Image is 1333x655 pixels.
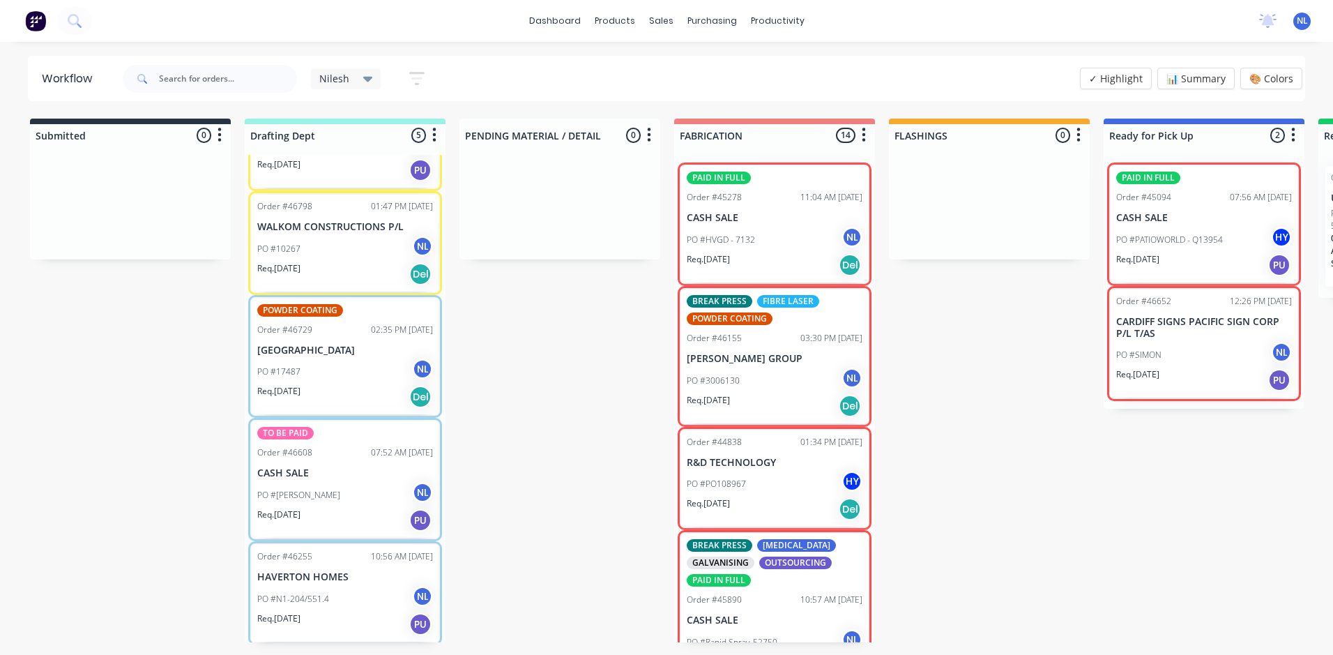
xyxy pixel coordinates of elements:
div: OUTSOURCING [759,557,832,569]
div: NL [841,368,862,389]
div: Del [409,263,432,285]
div: 10:56 AM [DATE] [371,550,433,563]
button: ✓ Highlight [1080,68,1152,89]
div: NL [841,629,862,650]
span: Nilesh [319,71,349,86]
div: PU [409,509,432,532]
div: 10:57 AM [DATE] [800,594,862,606]
button: 📊 Summary [1157,68,1235,89]
p: Req. [DATE] [687,394,730,407]
div: Order #46652 [1116,295,1171,308]
div: [MEDICAL_DATA] [757,539,836,552]
div: NL [1271,342,1292,363]
div: Del [839,254,861,276]
div: NL [412,586,433,607]
div: POWDER COATING [257,304,343,317]
p: Req. [DATE] [257,262,300,275]
p: Req. [DATE] [1116,368,1159,381]
div: POWDER COATINGOrder #4672902:35 PM [DATE][GEOGRAPHIC_DATA]PO #17487NLReq.[DATE]Del [252,299,439,415]
div: Order #44838 [687,436,742,449]
div: FIBRE LASER [757,295,819,308]
div: Order #45890 [687,594,742,606]
div: NL [412,359,433,379]
p: PO #SIMON [1116,349,1161,361]
div: HY [841,471,862,492]
div: POWDER COATING [687,313,772,325]
div: Order #4483801:34 PM [DATE]R&D TECHNOLOGYPO #PO108967HYReq.[DATE]Del [681,430,868,527]
div: Order #4665212:26 PM [DATE]CARDIFF SIGNS PACIFIC SIGN CORP P/L T/ASPO #SIMONNLReq.[DATE]PU [1111,289,1297,398]
div: Order #46255 [257,550,312,563]
p: Req. [DATE] [687,253,730,266]
p: PO #[PERSON_NAME] [257,489,340,502]
div: Order #46155 [687,332,742,345]
div: PAID IN FULLOrder #4527811:04 AM [DATE]CASH SALEPO #HVGD - 7132NLReq.[DATE]Del [681,166,868,283]
div: Order #45278 [687,191,742,204]
div: HY [1271,227,1292,248]
div: products [588,10,642,31]
p: CASH SALE [257,467,433,479]
div: NL [412,236,433,257]
p: PO #Rapid Spray-52750 [687,636,777,649]
div: sales [642,10,680,31]
div: BREAK PRESS [687,539,752,552]
div: 01:34 PM [DATE] [800,436,862,449]
p: Req. [DATE] [257,158,300,171]
div: productivity [744,10,812,31]
div: GALVANISING [687,557,754,569]
div: Order #46729 [257,324,312,336]
div: NL [841,227,862,248]
div: Order #4679801:47 PM [DATE]WALKOM CONSTRUCTIONS P/LPO #10267NLReq.[DATE]Del [252,195,439,292]
p: PO #PO108967 [687,478,746,490]
p: CASH SALE [1116,212,1292,224]
div: Workflow [42,70,99,87]
p: PO #N1-204/551.4 [257,593,329,605]
p: [PERSON_NAME] GROUP [687,353,862,365]
input: Search for orders... [159,65,297,93]
div: PAID IN FULLOrder #4509407:56 AM [DATE]CASH SALEPO #PATIOWORLD - Q13954HYReq.[DATE]PU [1111,166,1297,283]
p: Req. [DATE] [1116,253,1159,266]
p: Req. [DATE] [257,385,300,398]
div: Del [839,498,861,520]
p: PO #17487 [257,366,300,378]
div: Order #46798 [257,200,312,213]
div: Del [409,386,432,408]
p: CARDIFF SIGNS PACIFIC SIGN CORP P/L T/AS [1116,316,1292,340]
div: 12:26 PM [DATE] [1230,295,1292,308]
button: 🎨 Colors [1240,68,1302,89]
div: PAID IN FULL [687,574,751,587]
p: PO #HVGD - 7132 [687,234,755,246]
p: PO #3006130 [687,375,740,387]
div: 07:56 AM [DATE] [1230,191,1292,204]
p: [GEOGRAPHIC_DATA] [257,345,433,356]
div: PU [409,159,432,181]
div: NL [412,482,433,503]
p: Req. [DATE] [687,497,730,510]
div: PAID IN FULL [687,172,751,184]
div: purchasing [680,10,744,31]
span: NL [1297,15,1308,27]
div: 07:52 AM [DATE] [371,446,433,459]
div: PU [1268,369,1290,391]
p: Req. [DATE] [257,509,300,521]
div: Order #4625510:56 AM [DATE]HAVERTON HOMESPO #N1-204/551.4NLReq.[DATE]PU [252,545,439,642]
p: CASH SALE [687,615,862,626]
div: Order #45094 [1116,191,1171,204]
div: 01:47 PM [DATE] [371,200,433,213]
p: R&D TECHNOLOGY [687,457,862,469]
div: PAID IN FULL [1116,172,1180,184]
div: 11:04 AM [DATE] [800,191,862,204]
img: Factory [25,10,46,31]
div: TO BE PAID [257,427,314,439]
div: PU [409,613,432,635]
p: Req. [DATE] [257,612,300,625]
a: dashboard [522,10,588,31]
p: PO #10267 [257,243,300,255]
p: HAVERTON HOMES [257,571,433,583]
div: 03:30 PM [DATE] [800,332,862,345]
div: TO BE PAIDOrder #4660807:52 AM [DATE]CASH SALEPO #[PERSON_NAME]NLReq.[DATE]PU [252,421,439,538]
div: BREAK PRESSFIBRE LASERPOWDER COATINGOrder #4615503:30 PM [DATE][PERSON_NAME] GROUPPO #3006130NLRe... [681,289,868,423]
p: PO #PATIOWORLD - Q13954 [1116,234,1223,246]
div: 02:35 PM [DATE] [371,324,433,336]
div: PU [1268,254,1290,276]
div: Del [839,395,861,417]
